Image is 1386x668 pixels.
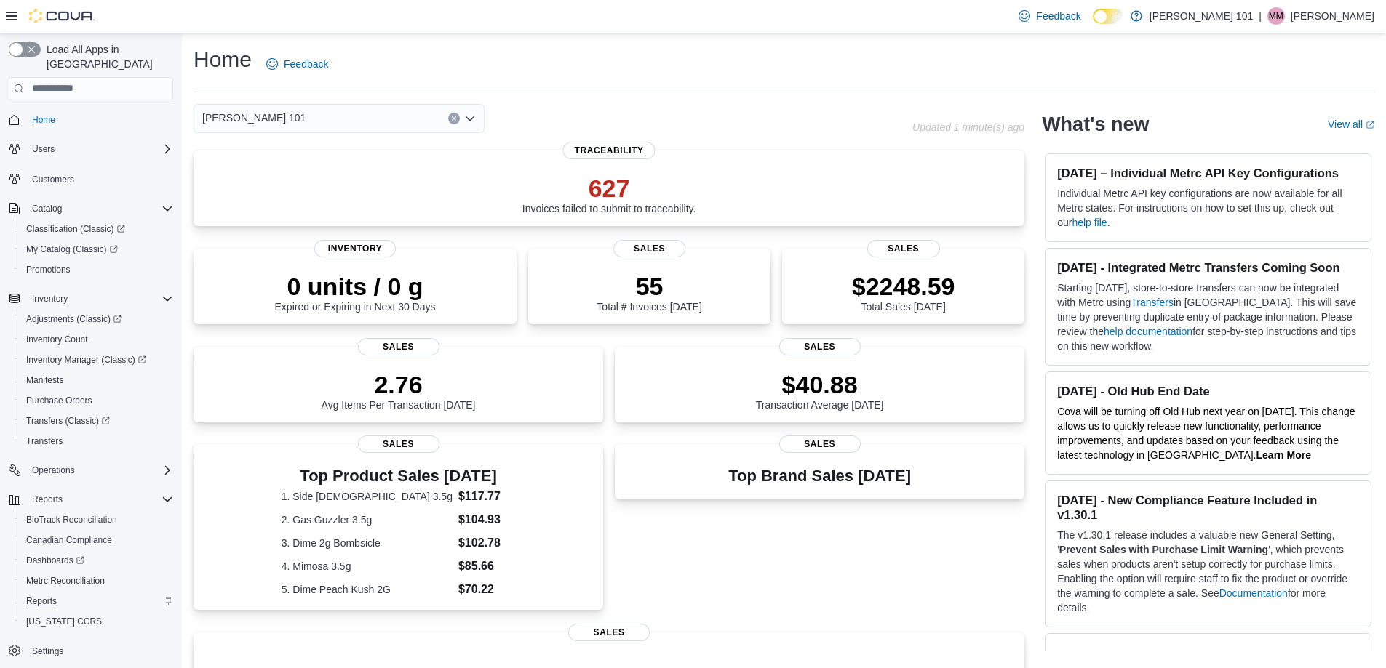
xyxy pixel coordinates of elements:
[779,435,861,453] span: Sales
[20,331,94,348] a: Inventory Count
[1150,7,1253,25] p: [PERSON_NAME] 101
[26,462,173,479] span: Operations
[32,203,62,214] span: Catalog
[1104,326,1192,337] a: help documentation
[15,309,179,329] a: Adjustments (Classic)
[458,488,515,505] dd: $117.77
[322,370,476,399] p: 2.76
[20,531,173,549] span: Canadian Compliance
[20,613,173,630] span: Washington CCRS
[458,534,515,552] dd: $102.78
[1131,297,1174,308] a: Transfers
[32,645,63,657] span: Settings
[458,558,515,575] dd: $85.66
[26,395,92,406] span: Purchase Orders
[26,595,57,607] span: Reports
[613,240,686,257] span: Sales
[15,350,179,370] a: Inventory Manager (Classic)
[26,643,69,660] a: Settings
[15,239,179,259] a: My Catalog (Classic)
[202,109,306,126] span: [PERSON_NAME] 101
[458,581,515,598] dd: $70.22
[282,467,516,485] h3: Top Product Sales [DATE]
[15,390,179,411] button: Purchase Orders
[20,220,131,238] a: Classification (Classic)
[464,113,476,124] button: Open list of options
[26,534,112,546] span: Canadian Compliance
[20,331,173,348] span: Inventory Count
[32,494,63,505] span: Reports
[779,338,861,355] span: Sales
[15,550,179,571] a: Dashboards
[3,109,179,130] button: Home
[3,489,179,510] button: Reports
[3,289,179,309] button: Inventory
[1267,7,1285,25] div: Matthew Monroe
[26,354,146,366] span: Inventory Manager (Classic)
[1057,384,1359,398] h3: [DATE] - Old Hub End Date
[358,435,439,453] span: Sales
[20,241,173,258] span: My Catalog (Classic)
[1057,281,1359,353] p: Starting [DATE], store-to-store transfers can now be integrated with Metrc using in [GEOGRAPHIC_D...
[448,113,460,124] button: Clear input
[26,462,81,479] button: Operations
[20,220,173,238] span: Classification (Classic)
[20,592,173,610] span: Reports
[26,514,117,526] span: BioTrack Reconciliation
[26,264,71,275] span: Promotions
[282,489,453,504] dt: 1. Side [DEMOGRAPHIC_DATA] 3.5g
[20,552,90,569] a: Dashboards
[32,293,68,305] span: Inventory
[597,272,701,301] p: 55
[20,310,127,328] a: Adjustments (Classic)
[20,392,173,409] span: Purchase Orders
[756,370,884,411] div: Transaction Average [DATE]
[20,351,152,369] a: Inventory Manager (Classic)
[26,171,80,188] a: Customers
[20,392,98,409] a: Purchase Orders
[26,200,173,217] span: Catalog
[26,290,73,307] button: Inventory
[20,412,116,430] a: Transfers (Classic)
[20,412,173,430] span: Transfers (Classic)
[20,371,69,389] a: Manifests
[1059,544,1268,555] strong: Prevent Sales with Purchase Limit Warning
[20,310,173,328] span: Adjustments (Classic)
[3,139,179,159] button: Users
[1057,166,1359,180] h3: [DATE] – Individual Metrc API Key Configurations
[1042,113,1149,136] h2: What's new
[20,552,173,569] span: Dashboards
[20,572,173,589] span: Metrc Reconciliation
[20,613,108,630] a: [US_STATE] CCRS
[20,241,124,258] a: My Catalog (Classic)
[15,611,179,632] button: [US_STATE] CCRS
[26,575,105,587] span: Metrc Reconciliation
[522,174,696,214] div: Invoices failed to submit to traceability.
[1036,9,1080,23] span: Feedback
[1072,217,1107,228] a: help file
[1057,260,1359,275] h3: [DATE] - Integrated Metrc Transfers Coming Soon
[26,435,63,447] span: Transfers
[1291,7,1374,25] p: [PERSON_NAME]
[1013,1,1086,31] a: Feedback
[522,174,696,203] p: 627
[1057,493,1359,522] h3: [DATE] - New Compliance Feature Included in v1.30.1
[26,140,173,158] span: Users
[568,624,650,641] span: Sales
[26,334,88,345] span: Inventory Count
[282,512,453,527] dt: 2. Gas Guzzler 3.5g
[1093,9,1123,24] input: Dark Mode
[597,272,701,313] div: Total # Invoices [DATE]
[26,616,102,627] span: [US_STATE] CCRS
[1256,449,1311,461] a: Learn More
[26,223,125,235] span: Classification (Classic)
[26,169,173,188] span: Customers
[26,642,173,660] span: Settings
[728,467,911,485] h3: Top Brand Sales [DATE]
[1057,528,1359,615] p: The v1.30.1 release includes a valuable new General Setting, ' ', which prevents sales when produ...
[26,140,60,158] button: Users
[26,491,68,508] button: Reports
[26,290,173,307] span: Inventory
[32,464,75,476] span: Operations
